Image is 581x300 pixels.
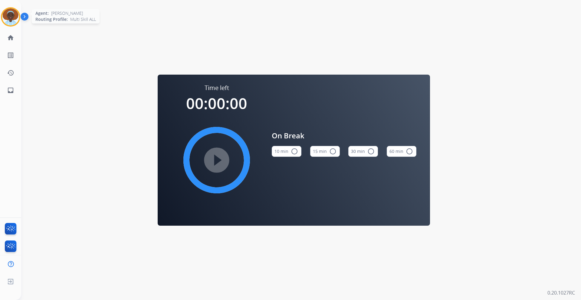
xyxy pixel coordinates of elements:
button: 30 min [348,146,378,157]
span: Time left [205,84,229,92]
span: Multi Skill ALL [70,16,96,22]
mat-icon: inbox [7,87,14,94]
button: 10 min [272,146,301,157]
mat-icon: history [7,69,14,76]
img: avatar [2,8,19,25]
span: Agent: [35,10,49,16]
mat-icon: radio_button_unchecked [329,148,336,155]
button: 60 min [387,146,416,157]
span: [PERSON_NAME] [51,10,83,16]
span: On Break [272,130,416,141]
span: 00:00:00 [186,93,247,114]
mat-icon: home [7,34,14,41]
mat-icon: list_alt [7,52,14,59]
mat-icon: radio_button_unchecked [291,148,298,155]
mat-icon: radio_button_unchecked [406,148,413,155]
mat-icon: radio_button_unchecked [367,148,375,155]
button: 15 min [310,146,340,157]
p: 0.20.1027RC [547,289,575,296]
span: Routing Profile: [35,16,68,22]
